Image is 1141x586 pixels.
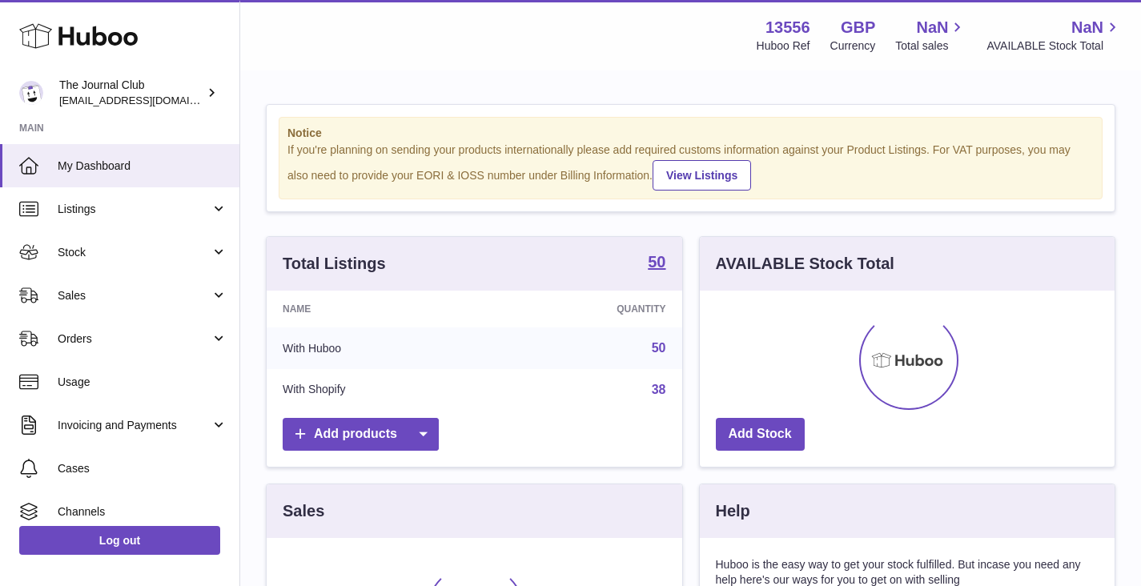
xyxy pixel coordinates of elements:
[19,81,43,105] img: hello@thejournalclub.co.uk
[59,78,203,108] div: The Journal Club
[986,17,1122,54] a: NaN AVAILABLE Stock Total
[765,17,810,38] strong: 13556
[986,38,1122,54] span: AVAILABLE Stock Total
[653,160,751,191] a: View Listings
[841,17,875,38] strong: GBP
[491,291,682,327] th: Quantity
[652,341,666,355] a: 50
[716,418,805,451] a: Add Stock
[283,253,386,275] h3: Total Listings
[895,38,966,54] span: Total sales
[287,142,1094,191] div: If you're planning on sending your products internationally please add required customs informati...
[58,159,227,174] span: My Dashboard
[283,418,439,451] a: Add products
[19,526,220,555] a: Log out
[58,202,211,217] span: Listings
[267,327,491,369] td: With Huboo
[58,375,227,390] span: Usage
[830,38,876,54] div: Currency
[716,500,750,522] h3: Help
[652,383,666,396] a: 38
[757,38,810,54] div: Huboo Ref
[59,94,235,106] span: [EMAIL_ADDRESS][DOMAIN_NAME]
[1071,17,1103,38] span: NaN
[916,17,948,38] span: NaN
[58,461,227,476] span: Cases
[267,369,491,411] td: With Shopify
[895,17,966,54] a: NaN Total sales
[58,504,227,520] span: Channels
[58,288,211,303] span: Sales
[648,254,665,273] a: 50
[58,418,211,433] span: Invoicing and Payments
[283,500,324,522] h3: Sales
[648,254,665,270] strong: 50
[267,291,491,327] th: Name
[716,253,894,275] h3: AVAILABLE Stock Total
[287,126,1094,141] strong: Notice
[58,245,211,260] span: Stock
[58,331,211,347] span: Orders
